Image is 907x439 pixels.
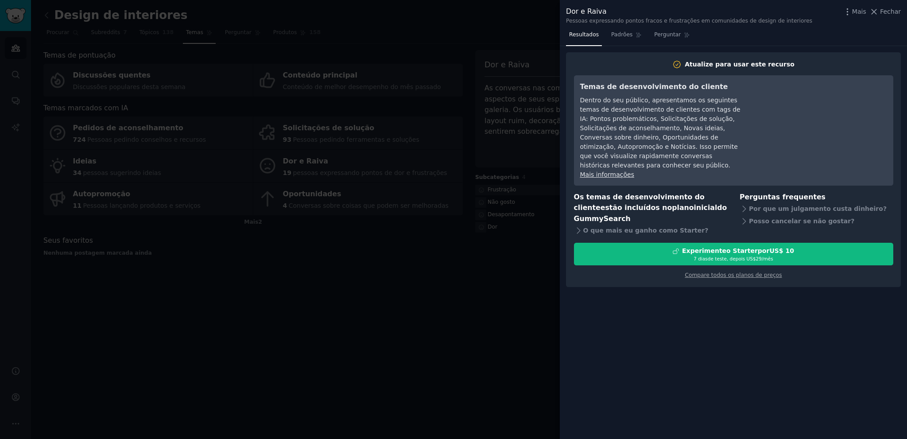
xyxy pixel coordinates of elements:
font: do GummySearch [574,203,727,223]
button: Fechar [869,7,901,16]
font: Por que um julgamento custa dinheiro? [749,205,887,212]
font: Atualize para usar este recurso [685,61,795,68]
font: Perguntar [654,31,681,38]
font: Padrões [611,31,632,38]
font: Os temas de desenvolvimento do cliente [574,193,705,212]
font: Resultados [569,31,599,38]
iframe: Reprodutor de vídeo do YouTube [754,82,887,148]
font: Fechar [880,8,901,15]
a: Compare todos os planos de preços [685,272,782,278]
font: 29 [756,256,762,261]
font: Pessoas expressando pontos fracos e frustrações em comunidades de design de interiores [566,18,812,24]
font: 7 dias [694,256,708,261]
font: Experimente [682,247,726,254]
font: de teste, depois US$ [708,256,756,261]
font: US$ 10 [769,247,794,254]
font: Perguntas frequentes [740,193,826,201]
a: Mais informações [580,171,634,178]
font: Dor e Raiva [566,7,607,16]
font: Dentro do seu público, apresentamos os seguintes temas de desenvolvimento de clientes com tags de... [580,97,740,169]
font: inicial [694,203,717,212]
font: Posso cancelar se não gostar? [749,218,854,225]
font: por [758,247,770,254]
a: Padrões [608,28,645,46]
font: ? [705,227,708,234]
font: Temas de desenvolvimento do cliente [580,82,728,91]
font: Mais [852,8,866,15]
a: Resultados [566,28,602,46]
font: plano [672,203,694,212]
font: /mês [762,256,773,261]
font: o Starter [726,247,758,254]
font: estão incluídos no [601,203,672,212]
button: Experimenteo StarterporUS$ 107 diasde teste, depois US$29/mês [574,243,893,265]
font: O que mais eu ganho com [583,227,674,234]
a: Perguntar [651,28,693,46]
button: Mais [843,7,866,16]
font: o Starter [673,227,705,234]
